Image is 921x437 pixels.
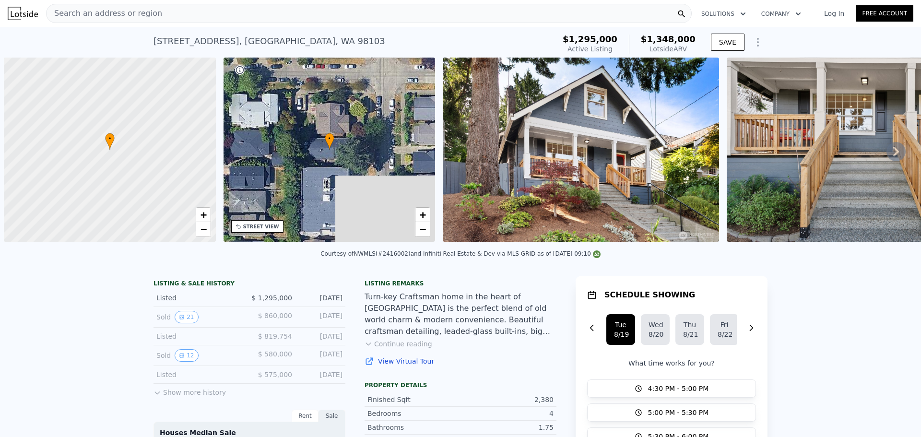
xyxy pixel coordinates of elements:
div: Property details [365,381,556,389]
div: LISTING & SALE HISTORY [153,280,345,289]
div: 1.75 [460,423,554,432]
button: Company [754,5,809,23]
div: Bedrooms [367,409,460,418]
a: Zoom in [196,208,211,222]
button: Wed8/20 [641,314,670,345]
span: $ 819,754 [258,332,292,340]
span: $1,348,000 [641,34,696,44]
div: Turn-key Craftsman home in the heart of [GEOGRAPHIC_DATA] is the perfect blend of old world charm... [365,291,556,337]
span: $ 580,000 [258,350,292,358]
span: $ 860,000 [258,312,292,319]
div: 8/19 [614,330,627,339]
span: Active Listing [567,45,613,53]
button: Continue reading [365,339,432,349]
button: Fri8/22 [710,314,739,345]
span: $ 575,000 [258,371,292,378]
button: Solutions [694,5,754,23]
button: View historical data [175,349,198,362]
p: What time works for you? [587,358,756,368]
div: Listed [156,370,242,379]
div: • [105,133,115,150]
button: Show more history [153,384,226,397]
span: • [105,134,115,143]
div: [DATE] [300,311,342,323]
a: View Virtual Tour [365,356,556,366]
span: + [200,209,206,221]
a: Free Account [856,5,913,22]
button: View historical data [175,311,198,323]
a: Zoom out [415,222,430,236]
div: Sold [156,349,242,362]
div: Sold [156,311,242,323]
div: Listed [156,331,242,341]
span: Search an address or region [47,8,162,19]
div: Tue [614,320,627,330]
div: Finished Sqft [367,395,460,404]
div: Bathrooms [367,423,460,432]
div: Wed [649,320,662,330]
button: 4:30 PM - 5:00 PM [587,379,756,398]
div: [DATE] [300,293,342,303]
button: Tue8/19 [606,314,635,345]
div: 4 [460,409,554,418]
div: Sale [319,410,345,422]
img: NWMLS Logo [593,250,601,258]
div: 8/21 [683,330,697,339]
div: • [325,133,334,150]
span: $ 1,295,000 [251,294,292,302]
div: Thu [683,320,697,330]
div: Courtesy of NWMLS (#2416002) and Infiniti Real Estate & Dev via MLS GRID as of [DATE] 09:10 [320,250,601,257]
span: − [420,223,426,235]
a: Log In [813,9,856,18]
div: [DATE] [300,370,342,379]
div: Lotside ARV [641,44,696,54]
button: Thu8/21 [675,314,704,345]
div: 8/22 [718,330,731,339]
h1: SCHEDULE SHOWING [604,289,695,301]
span: 5:00 PM - 5:30 PM [648,408,709,417]
button: Show Options [748,33,767,52]
img: Sale: 167343333 Parcel: 97852059 [443,58,719,242]
div: [STREET_ADDRESS] , [GEOGRAPHIC_DATA] , WA 98103 [153,35,385,48]
span: + [420,209,426,221]
span: − [200,223,206,235]
span: $1,295,000 [563,34,617,44]
img: Lotside [8,7,38,20]
div: 2,380 [460,395,554,404]
a: Zoom in [415,208,430,222]
button: SAVE [711,34,744,51]
span: 4:30 PM - 5:00 PM [648,384,709,393]
div: Listed [156,293,242,303]
div: 8/20 [649,330,662,339]
div: Rent [292,410,319,422]
div: STREET VIEW [243,223,279,230]
div: [DATE] [300,331,342,341]
div: Fri [718,320,731,330]
button: 5:00 PM - 5:30 PM [587,403,756,422]
a: Zoom out [196,222,211,236]
div: Listing remarks [365,280,556,287]
span: • [325,134,334,143]
div: [DATE] [300,349,342,362]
